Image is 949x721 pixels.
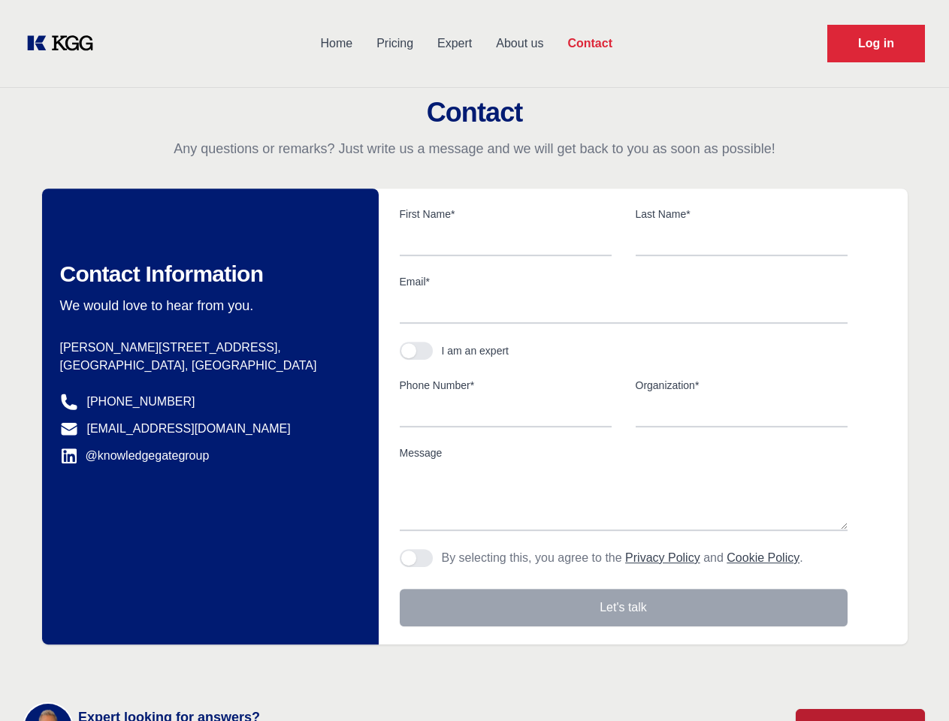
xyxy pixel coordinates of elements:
a: @knowledgegategroup [60,447,210,465]
a: Home [308,24,364,63]
a: [EMAIL_ADDRESS][DOMAIN_NAME] [87,420,291,438]
a: KOL Knowledge Platform: Talk to Key External Experts (KEE) [24,32,105,56]
a: Request Demo [827,25,925,62]
label: Phone Number* [400,378,612,393]
label: First Name* [400,207,612,222]
p: We would love to hear from you. [60,297,355,315]
p: By selecting this, you agree to the and . [442,549,803,567]
button: Let's talk [400,589,848,626]
iframe: Chat Widget [874,649,949,721]
label: Email* [400,274,848,289]
h2: Contact [18,98,931,128]
h2: Contact Information [60,261,355,288]
div: I am an expert [442,343,509,358]
label: Message [400,445,848,460]
a: About us [484,24,555,63]
a: Pricing [364,24,425,63]
label: Last Name* [636,207,848,222]
a: Contact [555,24,624,63]
a: Privacy Policy [625,551,700,564]
a: Expert [425,24,484,63]
p: [GEOGRAPHIC_DATA], [GEOGRAPHIC_DATA] [60,357,355,375]
a: [PHONE_NUMBER] [87,393,195,411]
a: Cookie Policy [727,551,799,564]
p: [PERSON_NAME][STREET_ADDRESS], [60,339,355,357]
label: Organization* [636,378,848,393]
p: Any questions or remarks? Just write us a message and we will get back to you as soon as possible! [18,140,931,158]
